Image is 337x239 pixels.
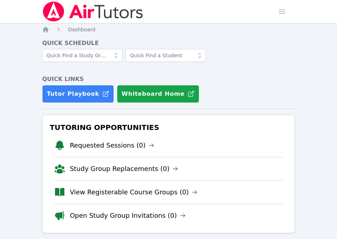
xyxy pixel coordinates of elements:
[42,75,295,84] h4: Quick Links
[42,1,144,22] img: Air Tutors
[42,39,295,48] h4: Quick Schedule
[48,121,289,134] h3: Tutoring Opportunities
[42,26,295,33] nav: Breadcrumb
[68,26,95,33] a: Dashboard
[42,85,114,103] a: Tutor Playbook
[70,211,186,221] a: Open Study Group Invitations (0)
[70,164,178,174] a: Study Group Replacements (0)
[42,49,123,62] input: Quick Find a Study Group
[70,140,154,150] a: Requested Sessions (0)
[68,27,95,32] span: Dashboard
[117,85,199,103] button: Whiteboard Home
[126,49,206,62] input: Quick Find a Student
[70,187,197,197] a: View Registerable Course Groups (0)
